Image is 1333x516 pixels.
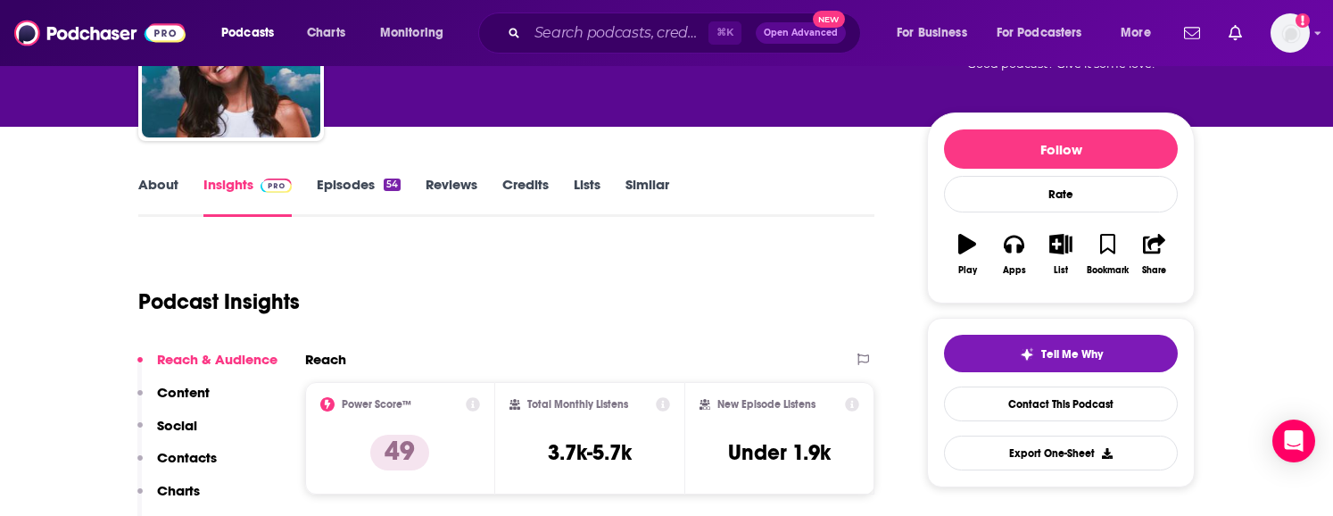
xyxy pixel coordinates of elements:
span: Open Advanced [764,29,838,37]
a: Show notifications dropdown [1177,18,1207,48]
div: Bookmark [1087,265,1129,276]
button: Apps [990,222,1037,287]
span: Logged in as evankrask [1271,13,1310,53]
div: Share [1142,265,1166,276]
p: Charts [157,482,200,499]
a: Lists [574,176,600,217]
span: More [1121,21,1151,46]
a: Show notifications dropdown [1221,18,1249,48]
span: Podcasts [221,21,274,46]
button: Social [137,417,197,450]
p: Contacts [157,449,217,466]
span: Monitoring [380,21,443,46]
a: InsightsPodchaser Pro [203,176,292,217]
h3: Under 1.9k [728,439,831,466]
a: Credits [502,176,549,217]
button: Follow [944,129,1178,169]
span: Tell Me Why [1041,347,1103,362]
h2: Reach [305,351,346,368]
div: 54 [384,179,401,191]
a: Episodes54 [317,176,401,217]
a: Charts [295,19,356,47]
div: Play [958,265,977,276]
div: List [1054,265,1068,276]
button: Contacts [137,449,217,482]
a: Similar [625,176,669,217]
input: Search podcasts, credits, & more... [527,19,708,47]
a: About [138,176,178,217]
h2: New Episode Listens [717,398,816,411]
span: New [813,11,845,28]
h3: 3.7k-5.7k [548,439,632,466]
button: Export One-Sheet [944,436,1178,470]
span: For Podcasters [997,21,1082,46]
img: tell me why sparkle [1020,347,1034,362]
p: 49 [370,435,429,470]
button: Reach & Audience [137,351,277,384]
button: open menu [985,19,1108,47]
button: open menu [209,19,297,47]
button: open menu [368,19,467,47]
a: Contact This Podcast [944,387,1178,421]
h2: Power Score™ [342,398,411,411]
div: Open Intercom Messenger [1272,420,1315,462]
p: Social [157,417,197,434]
h2: Total Monthly Listens [527,398,628,411]
span: ⌘ K [708,21,741,45]
button: tell me why sparkleTell Me Why [944,335,1178,372]
button: Play [944,222,990,287]
svg: Add a profile image [1296,13,1310,28]
a: Reviews [426,176,477,217]
p: Content [157,384,210,401]
div: Apps [1003,265,1026,276]
button: Open AdvancedNew [756,22,846,44]
h1: Podcast Insights [138,288,300,315]
div: Rate [944,176,1178,212]
button: open menu [884,19,989,47]
img: User Profile [1271,13,1310,53]
div: Search podcasts, credits, & more... [495,12,878,54]
button: Show profile menu [1271,13,1310,53]
button: Content [137,384,210,417]
button: List [1038,222,1084,287]
img: Podchaser Pro [261,179,292,193]
button: open menu [1108,19,1173,47]
button: Charts [137,482,200,515]
p: Reach & Audience [157,351,277,368]
button: Share [1131,222,1178,287]
span: For Business [897,21,967,46]
button: Bookmark [1084,222,1130,287]
span: Charts [307,21,345,46]
img: Podchaser - Follow, Share and Rate Podcasts [14,16,186,50]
